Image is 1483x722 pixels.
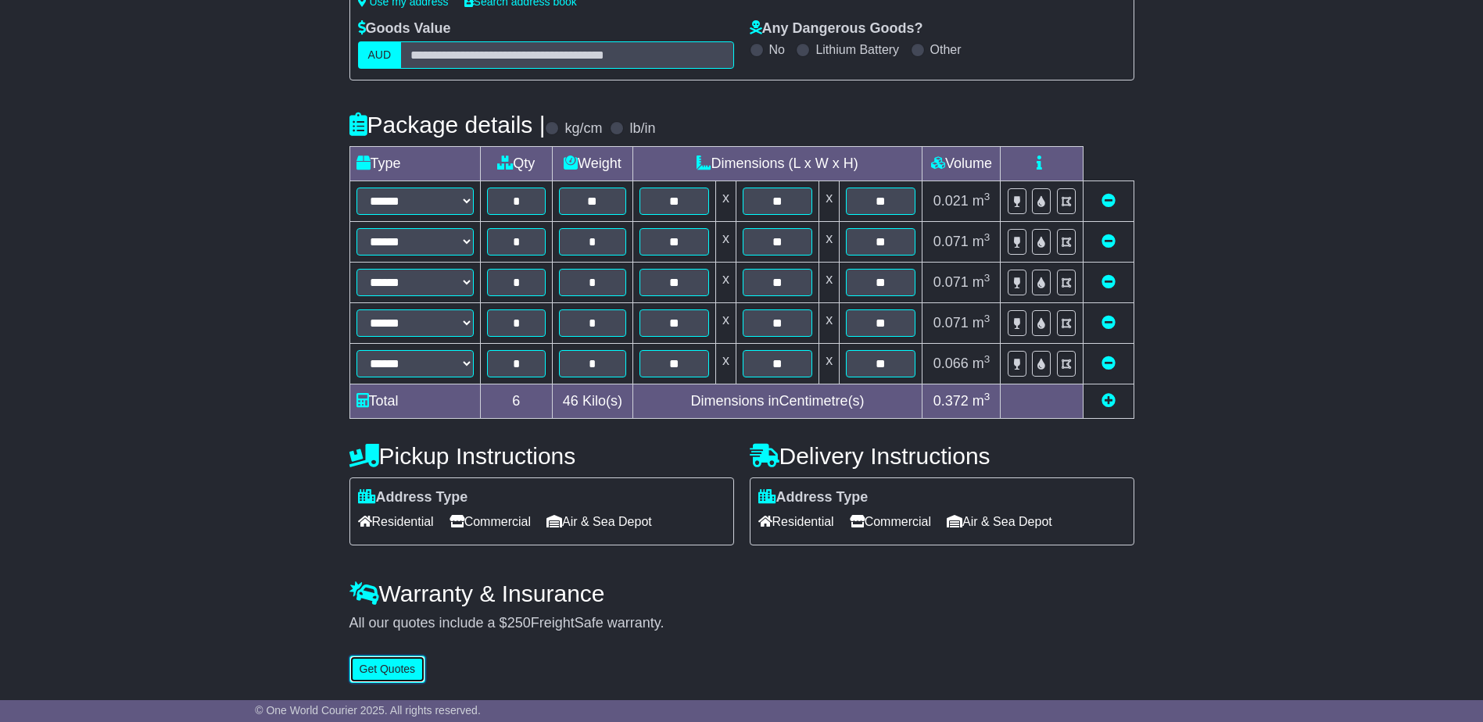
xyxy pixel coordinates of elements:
a: Add new item [1102,393,1116,409]
td: x [715,221,736,262]
td: Dimensions (L x W x H) [632,146,922,180]
span: Air & Sea Depot [947,509,1052,534]
td: x [819,180,840,221]
sup: 3 [984,272,990,284]
span: 0.071 [933,274,969,290]
td: Volume [922,146,1001,180]
span: m [973,234,990,249]
span: m [973,274,990,290]
label: AUD [358,41,402,69]
span: Commercial [450,509,531,534]
span: 0.066 [933,356,969,371]
span: 250 [507,615,531,631]
label: Any Dangerous Goods? [750,20,923,38]
sup: 3 [984,391,990,402]
button: Get Quotes [349,656,426,683]
td: x [819,262,840,302]
td: x [819,343,840,384]
span: m [973,193,990,209]
a: Remove this item [1102,274,1116,290]
label: No [769,42,785,57]
span: m [973,315,990,331]
td: x [715,262,736,302]
td: 6 [480,384,553,418]
h4: Pickup Instructions [349,443,734,469]
td: Qty [480,146,553,180]
td: Kilo(s) [553,384,633,418]
span: © One World Courier 2025. All rights reserved. [255,704,481,717]
label: kg/cm [564,120,602,138]
sup: 3 [984,313,990,324]
span: 0.071 [933,315,969,331]
h4: Warranty & Insurance [349,581,1134,606]
td: x [819,302,840,343]
span: Residential [358,509,434,534]
label: Goods Value [358,20,451,38]
span: Commercial [850,509,931,534]
a: Remove this item [1102,234,1116,249]
label: Other [930,42,962,57]
sup: 3 [984,231,990,243]
sup: 3 [984,353,990,365]
span: 0.372 [933,393,969,409]
a: Remove this item [1102,356,1116,371]
td: x [715,343,736,384]
td: x [715,302,736,343]
span: m [973,356,990,371]
span: 0.021 [933,193,969,209]
span: 0.071 [933,234,969,249]
label: Address Type [758,489,869,506]
span: Residential [758,509,834,534]
sup: 3 [984,191,990,202]
span: Air & Sea Depot [546,509,652,534]
td: x [715,180,736,221]
div: All our quotes include a $ FreightSafe warranty. [349,615,1134,632]
h4: Package details | [349,112,546,138]
td: Type [349,146,480,180]
td: Total [349,384,480,418]
a: Remove this item [1102,315,1116,331]
a: Remove this item [1102,193,1116,209]
span: 46 [563,393,579,409]
td: x [819,221,840,262]
span: m [973,393,990,409]
td: Weight [553,146,633,180]
label: Lithium Battery [815,42,899,57]
h4: Delivery Instructions [750,443,1134,469]
label: Address Type [358,489,468,506]
td: Dimensions in Centimetre(s) [632,384,922,418]
label: lb/in [629,120,655,138]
